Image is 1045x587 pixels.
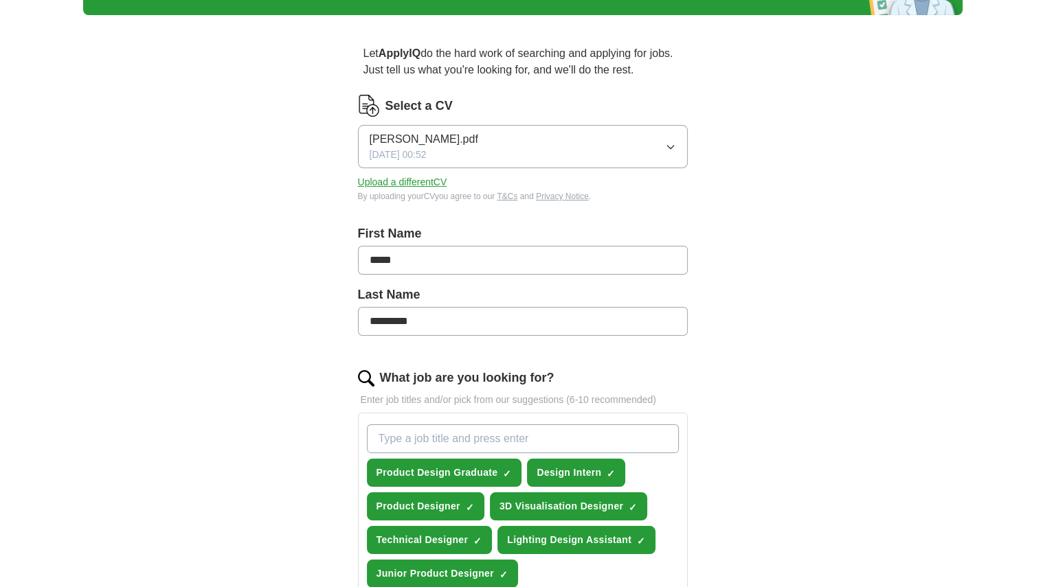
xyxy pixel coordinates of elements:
span: ✓ [637,536,645,546]
span: Design Intern [537,465,601,480]
span: ✓ [466,502,474,513]
span: Lighting Design Assistant [507,533,631,547]
span: ✓ [607,468,615,479]
label: What job are you looking for? [380,369,554,387]
input: Type a job title and press enter [367,424,679,453]
button: Upload a differentCV [358,175,447,189]
a: Privacy Notice [536,192,589,201]
span: [PERSON_NAME].pdf [370,131,478,148]
img: CV Icon [358,95,380,117]
button: [PERSON_NAME].pdf[DATE] 00:52 [358,125,688,168]
button: 3D Visualisation Designer✓ [490,492,647,520]
img: search.png [358,370,374,387]
span: ✓ [499,569,508,580]
label: Select a CV [385,97,453,115]
div: By uploading your CV you agree to our and . [358,190,688,203]
p: Let do the hard work of searching and applying for jobs. Just tell us what you're looking for, an... [358,40,688,84]
span: ✓ [473,536,482,546]
button: Product Design Graduate✓ [367,459,522,487]
span: Junior Product Designer [377,566,494,581]
a: T&Cs [497,192,517,201]
span: ✓ [503,468,511,479]
label: First Name [358,225,688,243]
span: Product Design Graduate [377,465,498,480]
p: Enter job titles and/or pick from our suggestions (6-10 recommended) [358,393,688,407]
button: Design Intern✓ [527,459,625,487]
span: Technical Designer [377,533,469,547]
button: Product Designer✓ [367,492,484,520]
strong: ApplyIQ [379,47,420,59]
span: [DATE] 00:52 [370,148,427,162]
button: Lighting Design Assistant✓ [497,526,655,554]
span: ✓ [629,502,637,513]
button: Technical Designer✓ [367,526,493,554]
label: Last Name [358,286,688,304]
span: Product Designer [377,499,460,514]
span: 3D Visualisation Designer [499,499,623,514]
